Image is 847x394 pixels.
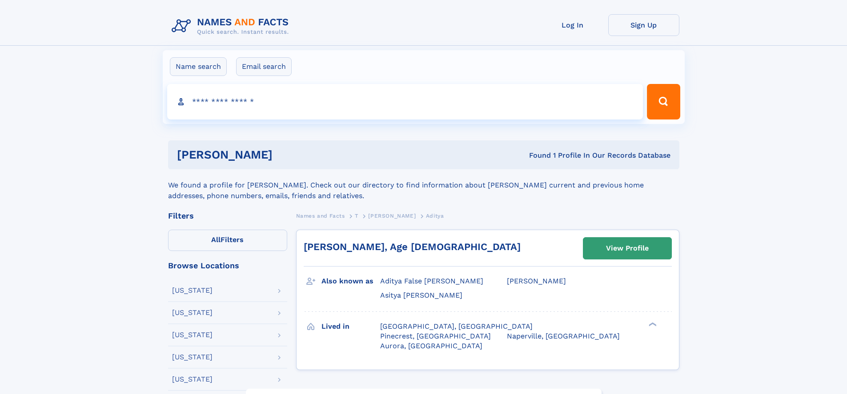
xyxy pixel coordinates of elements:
[172,376,213,383] div: [US_STATE]
[236,57,292,76] label: Email search
[211,235,221,244] span: All
[168,14,296,38] img: Logo Names and Facts
[426,213,444,219] span: Aditya
[168,262,287,270] div: Browse Locations
[355,213,358,219] span: T
[172,331,213,338] div: [US_STATE]
[321,319,380,334] h3: Lived in
[172,287,213,294] div: [US_STATE]
[507,277,566,285] span: [PERSON_NAME]
[168,230,287,251] label: Filters
[380,322,533,330] span: [GEOGRAPHIC_DATA], [GEOGRAPHIC_DATA]
[368,210,416,221] a: [PERSON_NAME]
[380,332,491,340] span: Pinecrest, [GEOGRAPHIC_DATA]
[608,14,679,36] a: Sign Up
[296,210,345,221] a: Names and Facts
[606,238,649,259] div: View Profile
[172,354,213,361] div: [US_STATE]
[177,149,401,160] h1: [PERSON_NAME]
[647,84,680,119] button: Search Button
[401,151,670,160] div: Found 1 Profile In Our Records Database
[646,321,657,327] div: ❯
[355,210,358,221] a: T
[170,57,227,76] label: Name search
[507,332,620,340] span: Naperville, [GEOGRAPHIC_DATA]
[380,291,462,299] span: Asitya [PERSON_NAME]
[583,238,671,259] a: View Profile
[167,84,643,119] input: search input
[321,274,380,289] h3: Also known as
[368,213,416,219] span: [PERSON_NAME]
[380,342,482,350] span: Aurora, [GEOGRAPHIC_DATA]
[380,277,483,285] span: Aditya False [PERSON_NAME]
[537,14,608,36] a: Log In
[304,241,521,252] a: [PERSON_NAME], Age [DEMOGRAPHIC_DATA]
[168,212,287,220] div: Filters
[172,309,213,316] div: [US_STATE]
[168,169,679,201] div: We found a profile for [PERSON_NAME]. Check out our directory to find information about [PERSON_N...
